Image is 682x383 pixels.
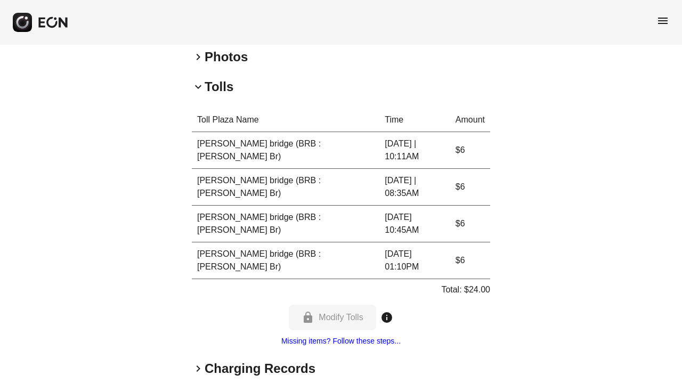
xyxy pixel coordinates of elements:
td: [PERSON_NAME] bridge (BRB : [PERSON_NAME] Br) [192,132,379,169]
span: info [380,311,393,324]
span: keyboard_arrow_down [192,80,205,93]
span: menu [656,14,669,27]
td: [PERSON_NAME] bridge (BRB : [PERSON_NAME] Br) [192,242,379,279]
td: [DATE] | 08:35AM [379,169,450,206]
td: $6 [450,206,490,242]
p: Total: $24.00 [441,283,490,296]
td: [DATE] 01:10PM [379,242,450,279]
h2: Photos [205,48,248,66]
th: Amount [450,108,490,132]
td: [DATE] 10:45AM [379,206,450,242]
th: Toll Plaza Name [192,108,379,132]
span: keyboard_arrow_right [192,362,205,375]
td: [PERSON_NAME] bridge (BRB : [PERSON_NAME] Br) [192,169,379,206]
h2: Tolls [205,78,233,95]
a: Missing items? Follow these steps... [281,337,401,345]
td: $6 [450,242,490,279]
th: Time [379,108,450,132]
td: $6 [450,169,490,206]
td: $6 [450,132,490,169]
h2: Charging Records [205,360,315,377]
span: keyboard_arrow_right [192,51,205,63]
td: [DATE] | 10:11AM [379,132,450,169]
td: [PERSON_NAME] bridge (BRB : [PERSON_NAME] Br) [192,206,379,242]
